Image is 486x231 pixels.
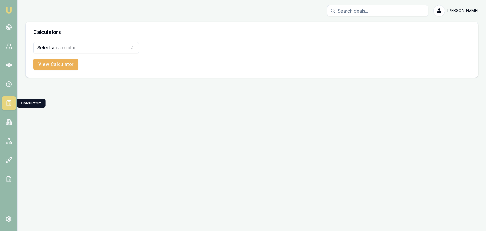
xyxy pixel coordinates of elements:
[33,59,78,70] button: View Calculator
[327,5,428,16] input: Search deals
[17,99,46,108] div: Calculators
[5,6,13,14] img: emu-icon-u.png
[33,29,470,34] h3: Calculators
[447,8,478,13] span: [PERSON_NAME]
